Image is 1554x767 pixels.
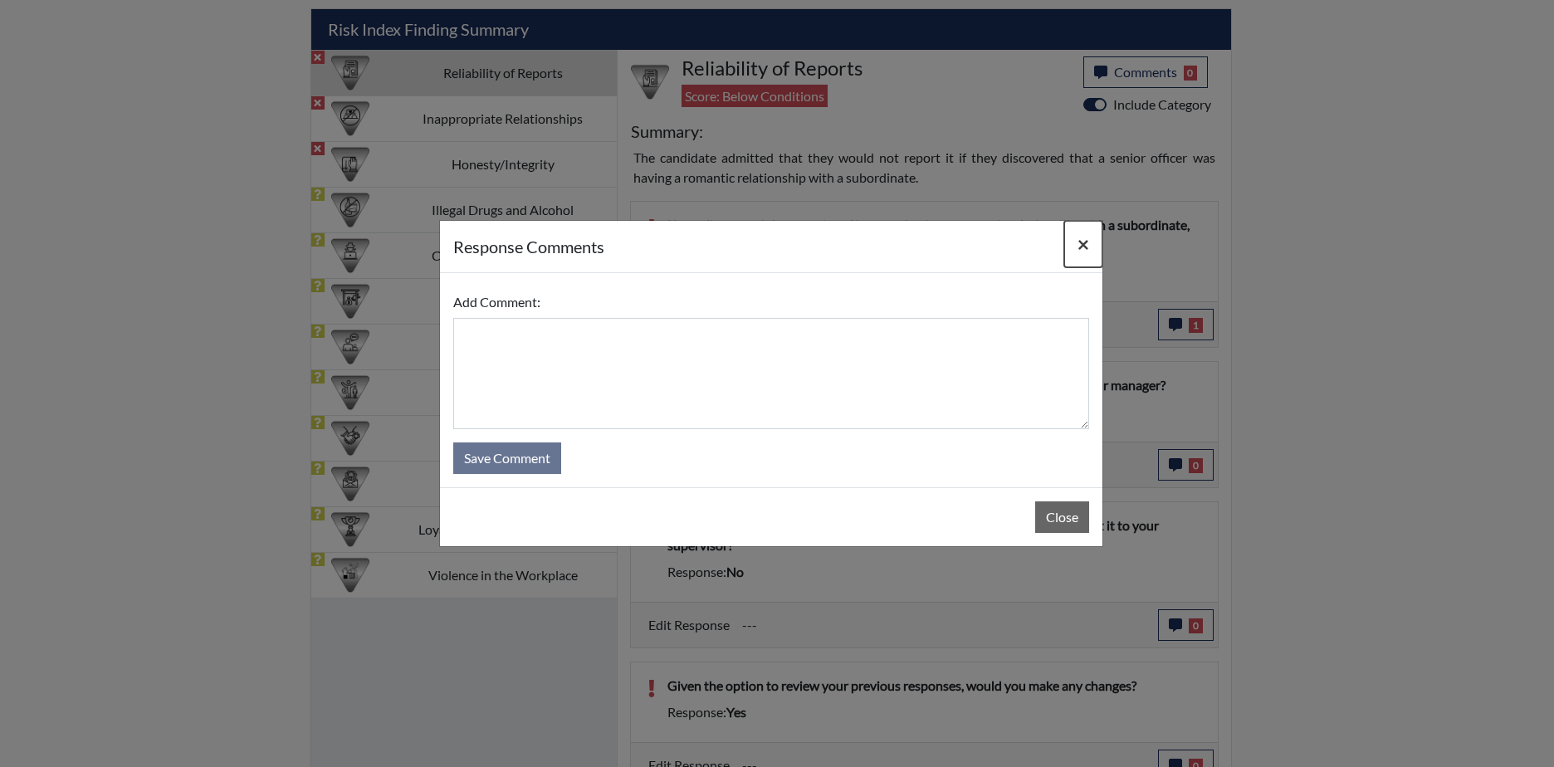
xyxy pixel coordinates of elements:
[453,286,540,318] label: Add Comment:
[1078,232,1089,256] span: ×
[453,442,561,474] button: Save Comment
[1035,501,1089,533] button: Close
[1064,221,1102,267] button: Close
[453,234,604,259] h5: response Comments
